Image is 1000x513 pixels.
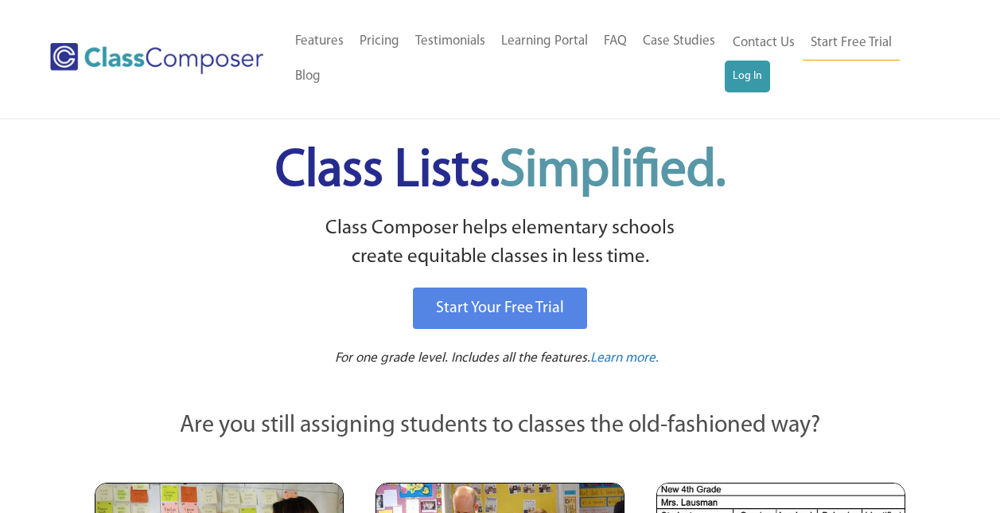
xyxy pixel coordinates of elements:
[352,24,407,59] a: Pricing
[335,351,590,365] span: For one grade level. Includes all the features.
[725,25,803,61] a: Contact Us
[287,59,329,94] a: Blog
[803,25,900,61] a: Start Free Trial
[436,300,564,316] span: Start Your Free Trial
[413,288,587,329] a: Start Your Free Trial
[725,25,938,92] nav: Header Menu
[493,24,596,59] a: Learning Portal
[275,146,726,198] span: Class Lists.
[92,214,909,272] p: Class Composer helps elementary schools create equitable classes in less time.
[590,349,659,369] a: Learn more.
[407,24,493,59] a: Testimonials
[287,24,352,59] a: Features
[500,146,726,198] span: Simplified.
[287,24,726,94] nav: Header Menu
[725,61,770,92] a: Log In
[635,24,723,59] a: Case Studies
[50,43,263,74] img: Class Composer
[596,24,635,59] a: FAQ
[95,409,906,444] p: Are you still assigning students to classes the old-fashioned way?
[590,351,659,365] span: Learn more.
